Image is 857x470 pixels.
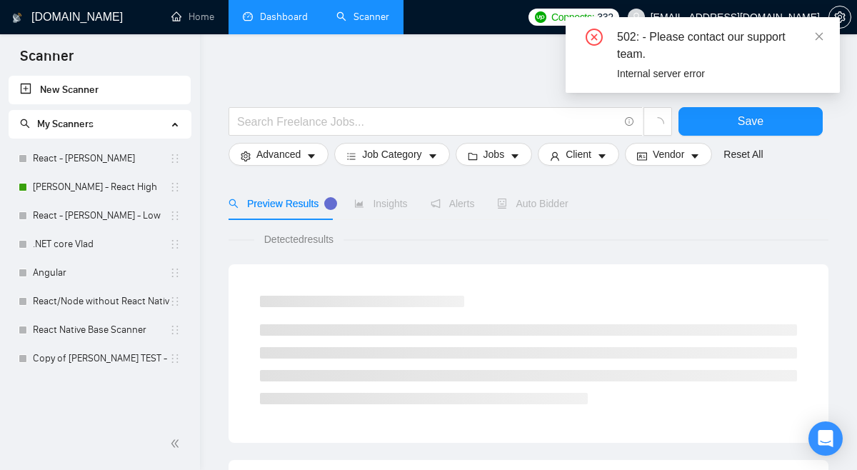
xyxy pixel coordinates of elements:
button: folderJobscaret-down [456,143,533,166]
span: area-chart [354,199,364,209]
div: 502: - Please contact our support team. [617,29,823,63]
span: holder [169,181,181,193]
span: caret-down [428,151,438,161]
span: Jobs [483,146,505,162]
a: setting [828,11,851,23]
span: My Scanners [37,118,94,130]
span: search [20,119,30,129]
button: idcardVendorcaret-down [625,143,712,166]
span: Insights [354,198,407,209]
span: Auto Bidder [497,198,568,209]
span: search [229,199,239,209]
span: Detected results [254,231,344,247]
li: Ihor - FS - React High [9,173,191,201]
li: React - Ihor - Low [9,201,191,230]
span: notification [431,199,441,209]
span: holder [169,353,181,364]
span: info-circle [625,117,634,126]
span: folder [468,151,478,161]
a: React/Node without React Native Base Scanner [33,287,169,316]
span: idcard [637,151,647,161]
a: React Native Base Scanner [33,316,169,344]
span: Advanced [256,146,301,162]
span: Client [566,146,591,162]
span: user [550,151,560,161]
button: userClientcaret-down [538,143,619,166]
span: caret-down [597,151,607,161]
a: dashboardDashboard [243,11,308,23]
span: caret-down [690,151,700,161]
input: Search Freelance Jobs... [237,113,618,131]
span: Scanner [9,46,85,76]
button: Save [678,107,823,136]
span: holder [169,324,181,336]
a: React - [PERSON_NAME] [33,144,169,173]
a: .NET core Vlad [33,230,169,259]
a: React - [PERSON_NAME] - Low [33,201,169,230]
span: caret-down [306,151,316,161]
a: New Scanner [20,76,179,104]
span: holder [169,210,181,221]
a: [PERSON_NAME] - React High [33,173,169,201]
span: setting [241,151,251,161]
span: Connects: [551,9,594,25]
li: Angular [9,259,191,287]
a: Angular [33,259,169,287]
span: user [631,12,641,22]
span: double-left [170,436,184,451]
li: React - Ihor - FS [9,144,191,173]
div: Tooltip anchor [324,197,337,210]
li: React Native Base Scanner [9,316,191,344]
span: Job Category [362,146,421,162]
span: holder [169,296,181,307]
span: robot [497,199,507,209]
span: Vendor [653,146,684,162]
span: holder [169,153,181,164]
span: Save [738,112,763,130]
span: bars [346,151,356,161]
button: setting [828,6,851,29]
span: holder [169,267,181,279]
li: New Scanner [9,76,191,104]
span: 332 [597,9,613,25]
span: Preview Results [229,198,331,209]
li: React/Node without React Native Base Scanner [9,287,191,316]
span: close-circle [586,29,603,46]
a: homeHome [171,11,214,23]
span: close [814,31,824,41]
span: caret-down [510,151,520,161]
button: settingAdvancedcaret-down [229,143,329,166]
span: holder [169,239,181,250]
button: barsJob Categorycaret-down [334,143,449,166]
img: upwork-logo.png [535,11,546,23]
a: searchScanner [336,11,389,23]
li: Copy of Ihor TEST - FS - React High [9,344,191,373]
span: My Scanners [20,118,94,130]
span: setting [829,11,851,23]
div: Open Intercom Messenger [808,421,843,456]
span: Alerts [431,198,475,209]
a: Reset All [723,146,763,162]
img: logo [12,6,22,29]
li: .NET core Vlad [9,230,191,259]
a: Copy of [PERSON_NAME] TEST - FS - React High [33,344,169,373]
div: Internal server error [617,66,823,81]
span: loading [651,117,664,130]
